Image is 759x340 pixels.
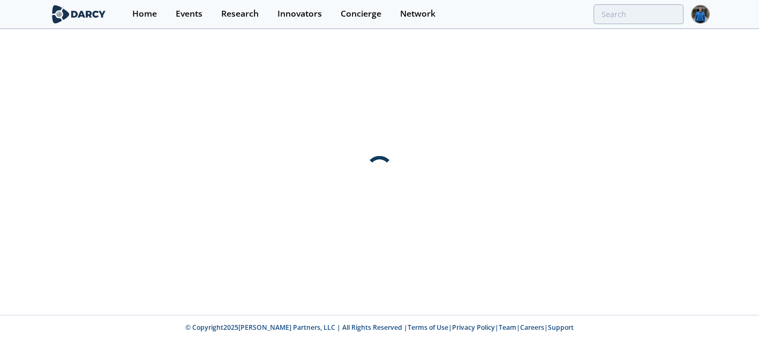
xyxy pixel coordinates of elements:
[499,323,516,332] a: Team
[52,323,708,332] p: © Copyright 2025 [PERSON_NAME] Partners, LLC | All Rights Reserved | | | | |
[548,323,574,332] a: Support
[520,323,544,332] a: Careers
[452,323,495,332] a: Privacy Policy
[277,10,322,18] div: Innovators
[132,10,157,18] div: Home
[176,10,202,18] div: Events
[221,10,259,18] div: Research
[50,5,108,24] img: logo-wide.svg
[593,4,683,24] input: Advanced Search
[691,5,710,24] img: Profile
[341,10,381,18] div: Concierge
[408,323,448,332] a: Terms of Use
[400,10,435,18] div: Network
